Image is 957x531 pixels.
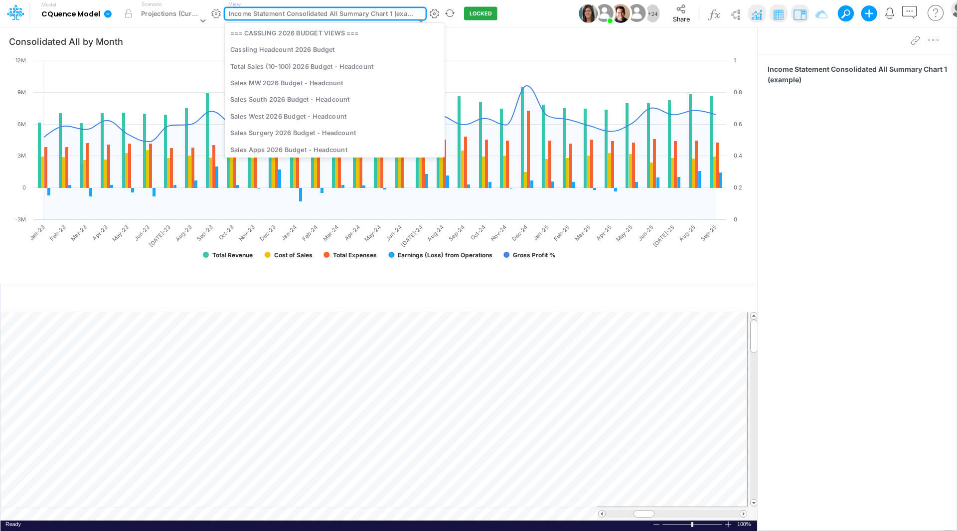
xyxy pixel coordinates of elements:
[28,223,46,242] text: Jan-23
[321,223,340,242] text: Mar-24
[15,216,26,223] text: -3M
[141,9,197,20] div: Projections (Current)
[217,223,235,241] text: Oct-23
[734,152,742,159] text: 0.4
[510,223,529,242] text: Dec-24
[699,223,718,242] text: Sep-25
[17,89,26,96] text: 9M
[734,121,742,128] text: 0.6
[15,57,26,64] text: 12M
[724,521,732,528] div: Zoom In
[469,223,487,241] text: Oct-24
[664,1,698,26] button: Share
[41,10,100,19] b: CQuence Model
[595,223,613,242] text: Apr-25
[301,223,319,242] text: Feb-24
[174,223,193,243] text: Aug-23
[734,184,742,191] text: 0.2
[448,223,466,242] text: Sep-24
[673,15,690,22] span: Share
[464,7,497,20] button: LOCKED
[678,223,697,243] text: Aug-25
[884,7,895,19] a: Notifications
[22,184,26,191] text: 0
[333,251,377,259] text: Total Expenses
[148,223,172,248] text: [DATE]-23
[734,89,742,96] text: 0.8
[8,31,650,51] input: Type a title here
[593,2,616,24] img: User Image Icon
[225,74,445,91] div: Sales MW 2026 Budget - Headcount
[611,4,630,23] img: User Image Icon
[225,41,445,58] div: Cassling Headcount 2026 Budget
[225,125,445,141] div: Sales Surgery 2026 Budget - Headcount
[237,223,256,242] text: Nov-23
[734,57,736,64] text: 1
[41,2,56,8] label: Model
[734,216,737,223] text: 0
[280,223,298,242] text: Jan-24
[274,251,313,259] text: Cost of Sales
[91,223,109,242] text: Apr-23
[195,223,214,242] text: Sep-23
[552,223,571,242] text: Feb-25
[626,2,648,24] img: User Image Icon
[384,223,403,242] text: Jun-24
[652,521,660,529] div: Zoom Out
[637,223,655,242] text: Jun-25
[9,289,540,309] input: Type a title here
[48,223,67,242] text: Feb-23
[142,0,162,8] label: Scenario
[662,521,724,528] div: Zoom
[17,121,26,128] text: 6M
[399,223,424,248] text: [DATE]-24
[5,521,21,528] div: In Ready mode
[651,223,676,248] text: [DATE]-25
[615,223,634,243] text: May-25
[17,152,26,159] text: 3M
[398,251,492,259] text: Earnings (Loss) from Operations
[363,223,382,243] text: May-24
[573,223,592,242] text: Mar-25
[426,223,445,243] text: Aug-24
[225,91,445,108] div: Sales South 2026 Budget - Headcount
[111,223,130,243] text: May-23
[225,24,445,41] div: === CASSLING 2026 BUDGET VIEWS ===
[225,141,445,158] div: Sales Apps 2026 Budget - Headcount
[259,223,277,242] text: Dec-23
[579,4,598,23] img: User Image Icon
[225,58,445,74] div: Total Sales (10-100) 2026 Budget - Headcount
[5,521,21,527] span: Ready
[212,251,253,259] text: Total Revenue
[343,223,361,242] text: Apr-24
[489,223,508,242] text: Nov-24
[133,223,151,242] text: Jun-23
[229,0,240,8] label: View
[225,108,445,124] div: Sales West 2026 Budget - Headcount
[513,251,555,259] text: Gross Profit %
[737,521,752,528] span: 100%
[768,64,951,85] span: Income Statement Consolidated All Summary Chart 1 (example)
[229,9,416,20] div: Income Statement Consolidated All Summary Chart 1 (example)
[532,223,550,242] text: Jan-25
[648,10,658,17] span: + 24
[737,521,752,528] div: Zoom level
[70,223,88,242] text: Mar-23
[691,522,693,527] div: Zoom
